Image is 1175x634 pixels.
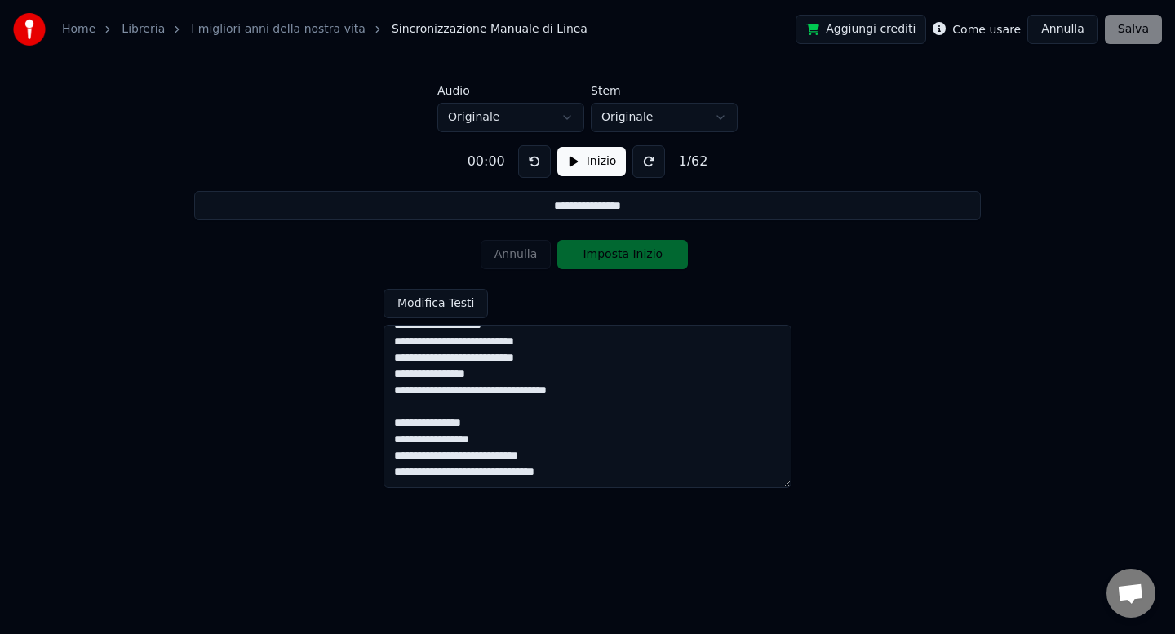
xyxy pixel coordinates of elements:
label: Audio [437,85,584,96]
label: Stem [591,85,738,96]
label: Come usare [952,24,1021,35]
a: I migliori anni della nostra vita [191,21,366,38]
button: Annulla [1027,15,1098,44]
div: 1 / 62 [672,152,714,171]
button: Modifica Testi [384,289,488,318]
button: Inizio [557,147,627,176]
button: Aggiungi crediti [796,15,926,44]
a: Libreria [122,21,165,38]
div: Aprire la chat [1106,569,1155,618]
span: Sincronizzazione Manuale di Linea [392,21,587,38]
img: youka [13,13,46,46]
div: 00:00 [461,152,512,171]
nav: breadcrumb [62,21,587,38]
a: Home [62,21,95,38]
